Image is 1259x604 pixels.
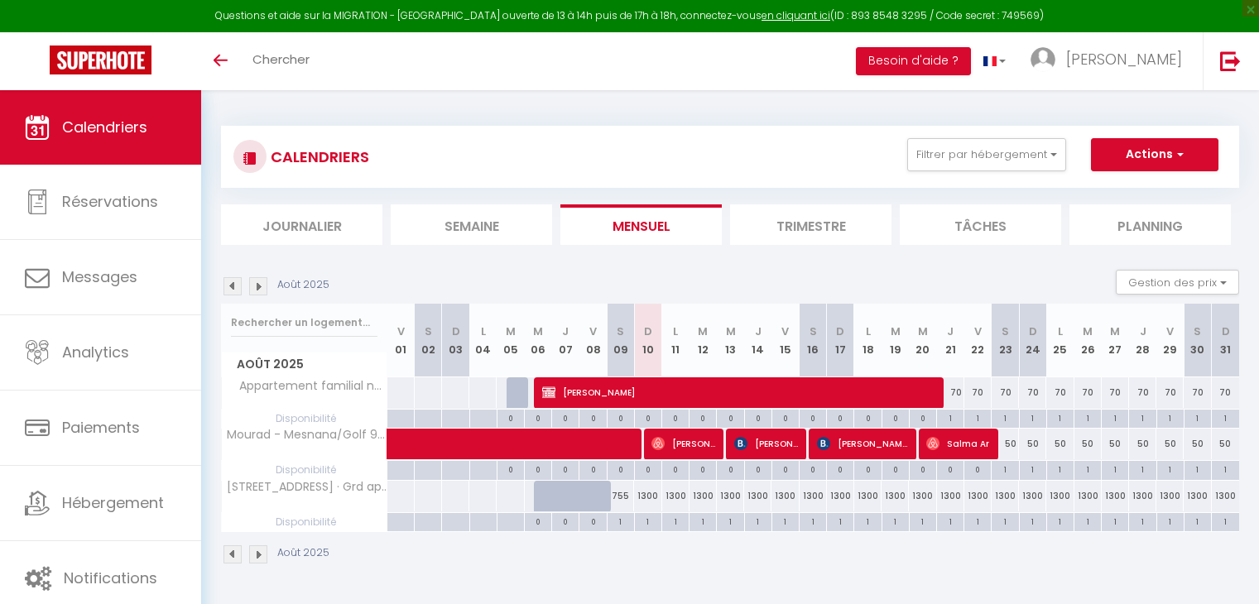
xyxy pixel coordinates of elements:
th: 27 [1102,304,1129,377]
iframe: LiveChat chat widget [1189,534,1259,604]
div: 0 [497,410,524,425]
div: 1300 [1184,481,1211,511]
div: 70 [937,377,964,408]
div: 0 [937,461,963,477]
p: Août 2025 [277,545,329,561]
button: Gestion des prix [1116,270,1239,295]
th: 05 [497,304,524,377]
div: 70 [1074,377,1102,408]
abbr: S [425,324,432,339]
div: 0 [579,461,606,477]
div: 1 [1102,410,1128,425]
div: 0 [552,513,579,529]
span: Disponibilité [222,410,387,428]
div: 755 [607,481,634,511]
div: 70 [992,377,1019,408]
div: 1300 [1212,481,1239,511]
div: 1300 [1129,481,1156,511]
div: 0 [910,461,936,477]
div: 0 [827,410,853,425]
th: 25 [1046,304,1074,377]
abbr: V [397,324,405,339]
div: 1300 [662,481,690,511]
div: 1 [690,513,716,529]
div: 0 [662,410,689,425]
div: 1300 [909,481,936,511]
div: 0 [800,461,826,477]
div: 70 [1184,377,1211,408]
th: 07 [552,304,579,377]
abbr: L [481,324,486,339]
div: 50 [1156,429,1184,459]
th: 14 [744,304,771,377]
abbr: D [1029,324,1037,339]
span: Disponibilité [222,461,387,479]
div: 1300 [717,481,744,511]
img: Super Booking [50,46,151,74]
th: 04 [469,304,497,377]
th: 28 [1129,304,1156,377]
div: 0 [525,513,551,529]
abbr: V [589,324,597,339]
img: logout [1220,50,1241,71]
abbr: J [562,324,569,339]
div: 1 [992,410,1018,425]
div: 1 [1185,410,1211,425]
th: 03 [442,304,469,377]
abbr: J [1140,324,1146,339]
abbr: L [866,324,871,339]
div: 1 [635,513,661,529]
div: 0 [854,461,881,477]
div: 1300 [882,481,909,511]
div: 0 [745,461,771,477]
div: 0 [497,461,524,477]
div: 1 [1074,513,1101,529]
div: 70 [964,377,992,408]
span: Mourad - Mesnana/Golf 9593305513 · Mesnana Golf : Fully Eq. 2BR Apt. Smart Price! [224,429,390,441]
th: 29 [1156,304,1184,377]
div: 1 [992,513,1018,529]
span: Paiements [62,417,140,438]
abbr: D [1222,324,1230,339]
th: 12 [690,304,717,377]
a: ... [PERSON_NAME] [1018,32,1203,90]
span: Appartement familial neuf [224,377,390,395]
div: 0 [552,461,579,477]
div: 1 [964,513,991,529]
span: Messages [62,266,137,287]
li: Planning [1069,204,1231,245]
div: 1 [1212,410,1239,425]
th: 13 [717,304,744,377]
div: 1 [1020,513,1046,529]
a: en cliquant ici [762,8,830,22]
div: 1 [1020,410,1046,425]
abbr: S [617,324,624,339]
abbr: L [1058,324,1063,339]
div: 1300 [964,481,992,511]
div: 1 [1047,410,1074,425]
input: Rechercher un logement... [231,308,377,338]
span: Hébergement [62,492,164,513]
div: 1 [1074,461,1101,477]
span: [STREET_ADDRESS] · Grd appart cosy 3 ch. terrasse/clim centre [GEOGRAPHIC_DATA] [224,481,390,493]
div: 50 [1046,429,1074,459]
th: 10 [634,304,661,377]
abbr: J [755,324,762,339]
div: 1300 [1074,481,1102,511]
abbr: D [836,324,844,339]
abbr: M [1110,324,1120,339]
th: 08 [579,304,607,377]
div: 1 [1212,461,1239,477]
span: [PERSON_NAME] [651,428,715,459]
div: 1 [827,513,853,529]
div: 50 [992,429,1019,459]
div: 0 [690,461,716,477]
div: 0 [772,410,799,425]
div: 0 [690,410,716,425]
div: 1 [1047,513,1074,529]
abbr: S [1194,324,1201,339]
div: 70 [1156,377,1184,408]
div: 1 [992,461,1018,477]
p: Août 2025 [277,277,329,293]
div: 0 [635,410,661,425]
